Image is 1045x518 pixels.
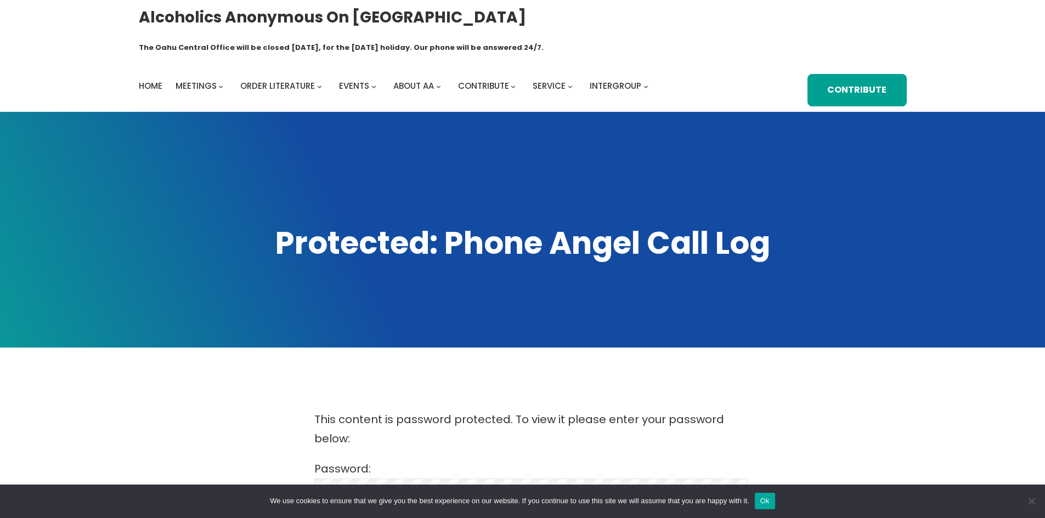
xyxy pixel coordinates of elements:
a: Events [339,78,369,94]
span: Order Literature [240,80,315,92]
span: Intergroup [590,80,641,92]
a: Meetings [176,78,217,94]
a: About AA [393,78,434,94]
a: Service [533,78,566,94]
button: Meetings submenu [218,84,223,89]
p: This content is password protected. To view it please enter your password below: [314,410,731,448]
span: Contribute [458,80,509,92]
a: Contribute [807,74,906,106]
button: Service submenu [568,84,573,89]
h1: Protected: Phone Angel Call Log [139,223,907,264]
span: Meetings [176,80,217,92]
a: Contribute [458,78,509,94]
span: Home [139,80,162,92]
label: Password: [314,461,748,502]
h1: The Oahu Central Office will be closed [DATE], for the [DATE] holiday. Our phone will be answered... [139,42,544,53]
button: Contribute submenu [511,84,516,89]
a: Intergroup [590,78,641,94]
nav: Intergroup [139,78,652,94]
span: Events [339,80,369,92]
button: About AA submenu [436,84,441,89]
a: Alcoholics Anonymous on [GEOGRAPHIC_DATA] [139,4,526,31]
button: Intergroup submenu [643,84,648,89]
span: No [1026,496,1037,506]
button: Events submenu [371,84,376,89]
a: Home [139,78,162,94]
button: Order Literature submenu [317,84,322,89]
span: About AA [393,80,434,92]
span: Service [533,80,566,92]
input: Password: [314,479,748,510]
button: Ok [755,493,775,509]
span: We use cookies to ensure that we give you the best experience on our website. If you continue to ... [270,496,749,506]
